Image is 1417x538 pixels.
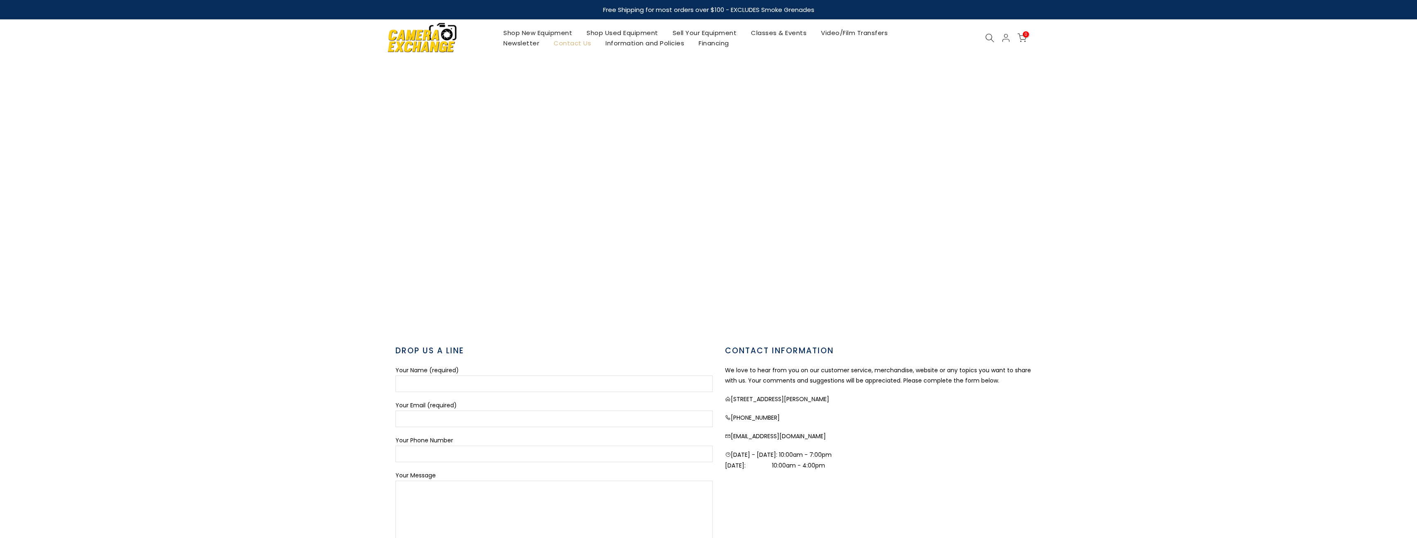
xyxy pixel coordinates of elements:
[395,401,457,409] label: Your Email (required)
[395,471,436,479] label: Your Message
[496,38,547,48] a: Newsletter
[395,345,713,357] h3: DROP US A LINE
[547,38,599,48] a: Contact Us
[725,365,1042,386] p: We love to hear from you on our customer service, merchandise, website or any topics you want to ...
[496,28,580,38] a: Shop New Equipment
[1017,33,1027,42] a: 0
[395,436,453,444] label: Your Phone Number
[1023,31,1029,38] span: 0
[603,5,814,14] strong: Free Shipping for most orders over $100 - EXCLUDES Smoke Grenades
[725,431,1042,442] p: [EMAIL_ADDRESS][DOMAIN_NAME]
[692,38,737,48] a: Financing
[814,28,895,38] a: Video/Film Transfers
[599,38,692,48] a: Information and Policies
[725,345,1042,357] h3: CONTACT INFORMATION
[395,366,459,374] label: Your Name (required)
[725,413,1042,423] p: [PHONE_NUMBER]
[665,28,744,38] a: Sell Your Equipment
[744,28,814,38] a: Classes & Events
[725,394,1042,404] p: [STREET_ADDRESS][PERSON_NAME]
[580,28,666,38] a: Shop Used Equipment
